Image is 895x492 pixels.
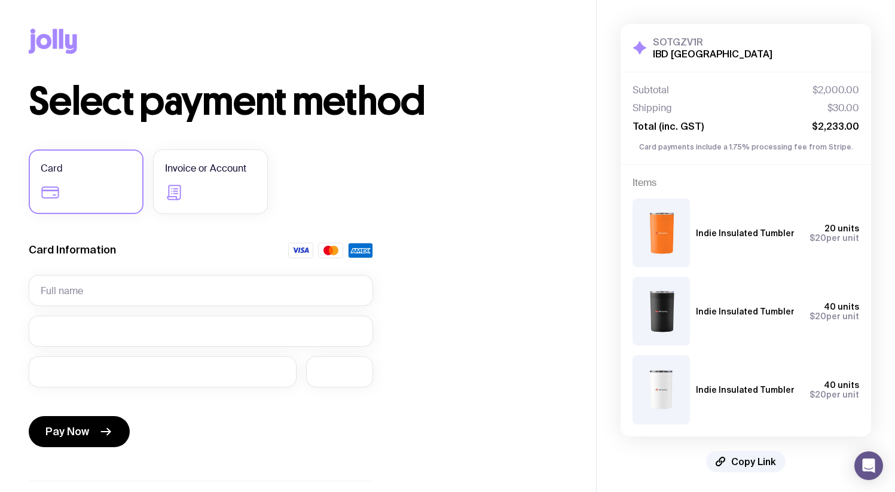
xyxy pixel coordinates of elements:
[653,48,772,60] h2: IBD [GEOGRAPHIC_DATA]
[696,228,795,238] h3: Indie Insulated Tumbler
[810,390,859,399] span: per unit
[810,233,826,243] span: $20
[810,311,859,321] span: per unit
[45,424,89,439] span: Pay Now
[29,82,567,121] h1: Select payment method
[633,102,672,114] span: Shipping
[29,243,116,257] label: Card Information
[41,366,285,377] iframe: Secure expiration date input frame
[696,307,795,316] h3: Indie Insulated Tumbler
[824,380,859,390] span: 40 units
[653,36,772,48] h3: SOTGZV1R
[696,385,795,395] h3: Indie Insulated Tumbler
[633,177,859,189] h4: Items
[812,84,859,96] span: $2,000.00
[812,120,859,132] span: $2,233.00
[827,102,859,114] span: $30.00
[633,84,669,96] span: Subtotal
[29,275,373,306] input: Full name
[29,416,130,447] button: Pay Now
[731,456,776,467] span: Copy Link
[706,451,786,472] button: Copy Link
[633,120,704,132] span: Total (inc. GST)
[854,451,883,480] div: Open Intercom Messenger
[165,161,246,176] span: Invoice or Account
[810,233,859,243] span: per unit
[810,390,826,399] span: $20
[810,311,826,321] span: $20
[824,302,859,311] span: 40 units
[41,161,63,176] span: Card
[824,224,859,233] span: 20 units
[41,325,361,337] iframe: Secure card number input frame
[633,142,859,152] p: Card payments include a 1.75% processing fee from Stripe.
[318,366,361,377] iframe: Secure CVC input frame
